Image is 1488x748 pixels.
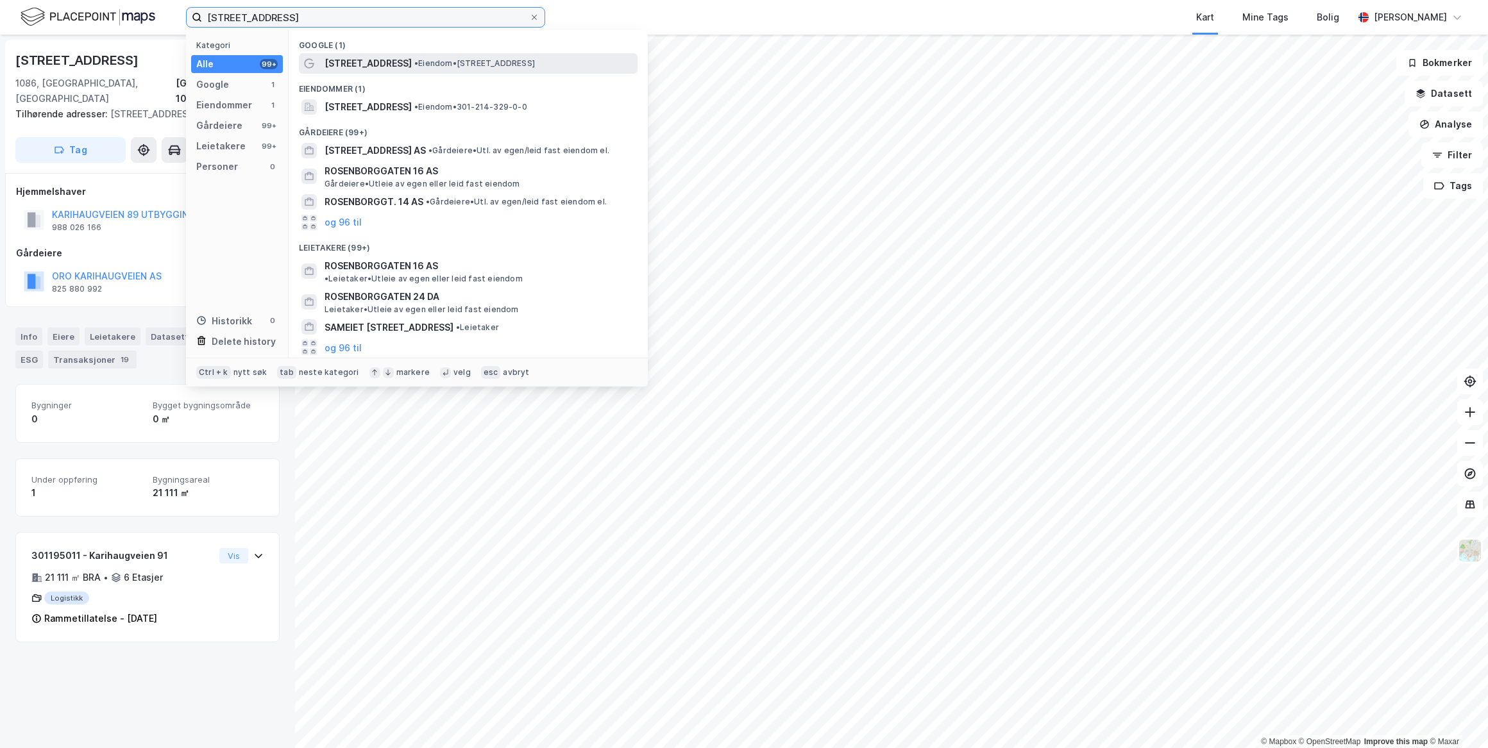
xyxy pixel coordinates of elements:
[453,367,471,378] div: velg
[325,289,632,304] span: ROSENBORGGATEN 24 DA
[52,222,101,233] div: 988 026 166
[325,320,453,335] span: SAMEIET [STREET_ADDRESS]
[48,351,137,369] div: Transaksjoner
[212,334,276,349] div: Delete history
[1408,112,1483,137] button: Analyse
[153,400,264,411] span: Bygget bygningsområde
[277,366,296,379] div: tab
[219,548,248,563] button: Vis
[1405,81,1483,106] button: Datasett
[233,367,267,378] div: nytt søk
[260,141,278,151] div: 99+
[289,30,648,53] div: Google (1)
[1299,737,1361,746] a: OpenStreetMap
[325,340,362,355] button: og 96 til
[289,74,648,97] div: Eiendommer (1)
[1317,10,1339,25] div: Bolig
[196,118,242,133] div: Gårdeiere
[196,366,231,379] div: Ctrl + k
[176,76,280,106] div: [GEOGRAPHIC_DATA], 107/1204
[414,102,527,112] span: Eiendom • 301-214-329-0-0
[325,274,328,283] span: •
[456,322,499,333] span: Leietaker
[1374,10,1447,25] div: [PERSON_NAME]
[325,304,519,315] span: Leietaker • Utleie av egen eller leid fast eiendom
[31,485,142,501] div: 1
[15,328,42,345] div: Info
[260,121,278,131] div: 99+
[503,367,529,378] div: avbryt
[52,284,102,294] div: 825 880 992
[267,79,278,90] div: 1
[118,353,131,366] div: 19
[1242,10,1289,25] div: Mine Tags
[428,145,609,156] span: Gårdeiere • Utl. av egen/leid fast eiendom el.
[1261,737,1296,746] a: Mapbox
[1196,10,1214,25] div: Kart
[31,411,142,427] div: 0
[426,197,607,207] span: Gårdeiere • Utl. av egen/leid fast eiendom el.
[196,56,214,72] div: Alle
[153,474,264,485] span: Bygningsareal
[196,313,252,329] div: Historikk
[153,485,264,501] div: 21 111 ㎡
[15,108,110,119] span: Tilhørende adresser:
[1421,142,1483,168] button: Filter
[289,117,648,140] div: Gårdeiere (99+)
[428,145,432,155] span: •
[47,328,80,345] div: Eiere
[15,50,141,71] div: [STREET_ADDRESS]
[1458,538,1482,563] img: Z
[1364,737,1428,746] a: Improve this map
[124,570,163,585] div: 6 Etasjer
[325,56,412,71] span: [STREET_ADDRESS]
[289,233,648,256] div: Leietakere (99+)
[31,548,214,563] div: 301195011 - Karihaugveien 91
[1423,173,1483,199] button: Tags
[15,137,126,163] button: Tag
[202,8,529,27] input: Søk på adresse, matrikkel, gårdeiere, leietakere eller personer
[325,194,423,210] span: ROSENBORGGT. 14 AS
[481,366,501,379] div: esc
[325,179,520,189] span: Gårdeiere • Utleie av egen eller leid fast eiendom
[196,159,238,174] div: Personer
[1424,686,1488,748] iframe: Chat Widget
[325,143,426,158] span: [STREET_ADDRESS] AS
[299,367,359,378] div: neste kategori
[196,77,229,92] div: Google
[196,97,252,113] div: Eiendommer
[16,245,279,261] div: Gårdeiere
[1424,686,1488,748] div: Kontrollprogram for chat
[103,572,108,583] div: •
[267,162,278,172] div: 0
[15,351,43,369] div: ESG
[426,197,430,206] span: •
[456,322,460,332] span: •
[15,76,176,106] div: 1086, [GEOGRAPHIC_DATA], [GEOGRAPHIC_DATA]
[44,611,157,626] div: Rammetillatelse - [DATE]
[414,58,418,68] span: •
[325,274,523,284] span: Leietaker • Utleie av egen eller leid fast eiendom
[45,570,101,585] div: 21 111 ㎡ BRA
[325,163,632,179] span: ROSENBORGGATEN 16 AS
[1396,50,1483,76] button: Bokmerker
[31,400,142,411] span: Bygninger
[260,59,278,69] div: 99+
[267,100,278,110] div: 1
[196,40,283,50] div: Kategori
[21,6,155,28] img: logo.f888ab2527a4732fd821a326f86c7f29.svg
[16,184,279,199] div: Hjemmelshaver
[396,367,430,378] div: markere
[325,99,412,115] span: [STREET_ADDRESS]
[15,106,269,122] div: [STREET_ADDRESS]
[325,215,362,230] button: og 96 til
[414,58,535,69] span: Eiendom • [STREET_ADDRESS]
[414,102,418,112] span: •
[153,411,264,427] div: 0 ㎡
[146,328,209,345] div: Datasett
[85,328,140,345] div: Leietakere
[267,315,278,326] div: 0
[325,258,438,274] span: ROSENBORGGATEN 16 AS
[31,474,142,485] span: Under oppføring
[196,138,246,154] div: Leietakere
